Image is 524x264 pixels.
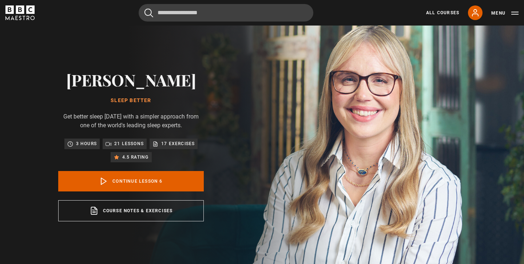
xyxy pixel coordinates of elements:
h1: Sleep Better [58,98,204,104]
button: Submit the search query [144,8,153,18]
p: 4.5 rating [122,154,149,161]
svg: BBC Maestro [5,5,35,20]
input: Search [139,4,313,22]
button: Toggle navigation [491,9,519,17]
p: 3 hours [76,140,97,147]
a: Continue lesson 6 [58,171,204,191]
p: 17 exercises [161,140,195,147]
p: 21 lessons [114,140,144,147]
p: Get better sleep [DATE] with a simpler approach from one of the world's leading sleep experts. [58,112,204,130]
a: All Courses [426,9,459,16]
h2: [PERSON_NAME] [58,70,204,89]
a: Course notes & exercises [58,200,204,221]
